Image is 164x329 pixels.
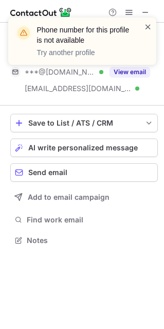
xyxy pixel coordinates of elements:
[28,144,138,152] span: AI write personalized message
[27,236,154,245] span: Notes
[10,213,158,227] button: Find work email
[10,188,158,206] button: Add to email campaign
[10,233,158,248] button: Notes
[10,163,158,182] button: Send email
[25,84,132,93] span: [EMAIL_ADDRESS][DOMAIN_NAME]
[27,215,154,224] span: Find work email
[28,168,67,177] span: Send email
[10,138,158,157] button: AI write personalized message
[37,47,132,58] p: Try another profile
[10,6,72,19] img: ContactOut v5.3.10
[28,119,140,127] div: Save to List / ATS / CRM
[37,25,132,45] header: Phone number for this profile is not available
[10,114,158,132] button: save-profile-one-click
[28,193,110,201] span: Add to email campaign
[15,25,32,41] img: warning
